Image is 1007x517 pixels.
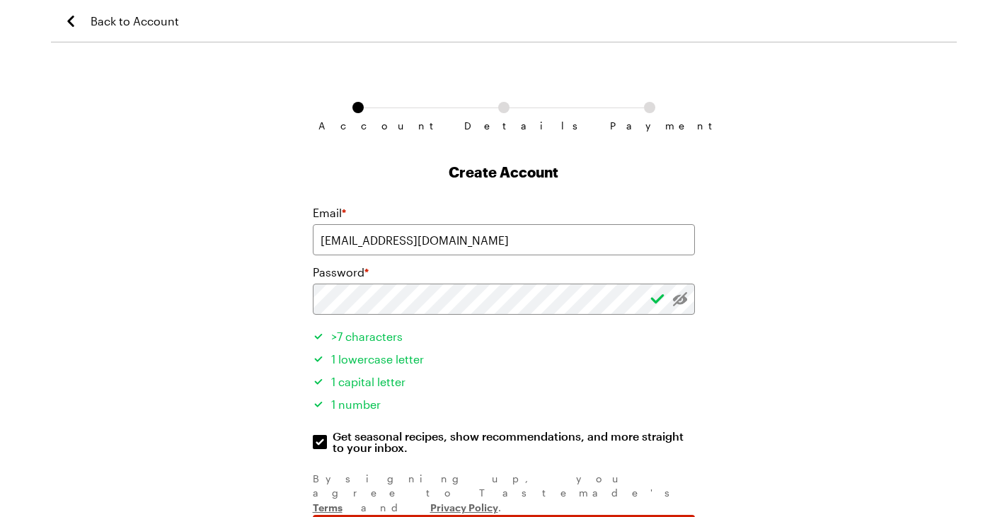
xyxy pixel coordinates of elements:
label: Password [313,264,369,281]
span: 1 lowercase letter [331,352,424,366]
span: Payment [610,120,689,132]
a: Terms [313,500,343,513]
label: Email [313,204,346,221]
span: 1 number [331,397,381,411]
span: Account [318,120,398,132]
input: Get seasonal recipes, show recommendations, and more straight to your inbox. [313,435,327,449]
a: Privacy Policy [430,500,498,513]
span: >7 characters [331,330,403,343]
div: By signing up , you agree to Tastemade's and . [313,472,695,515]
h1: Create Account [313,162,695,182]
span: Details [464,120,543,132]
span: Back to Account [91,13,179,30]
span: 1 capital letter [331,375,405,388]
ol: Subscription checkout form navigation [313,102,695,120]
span: Get seasonal recipes, show recommendations, and more straight to your inbox. [333,431,696,453]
